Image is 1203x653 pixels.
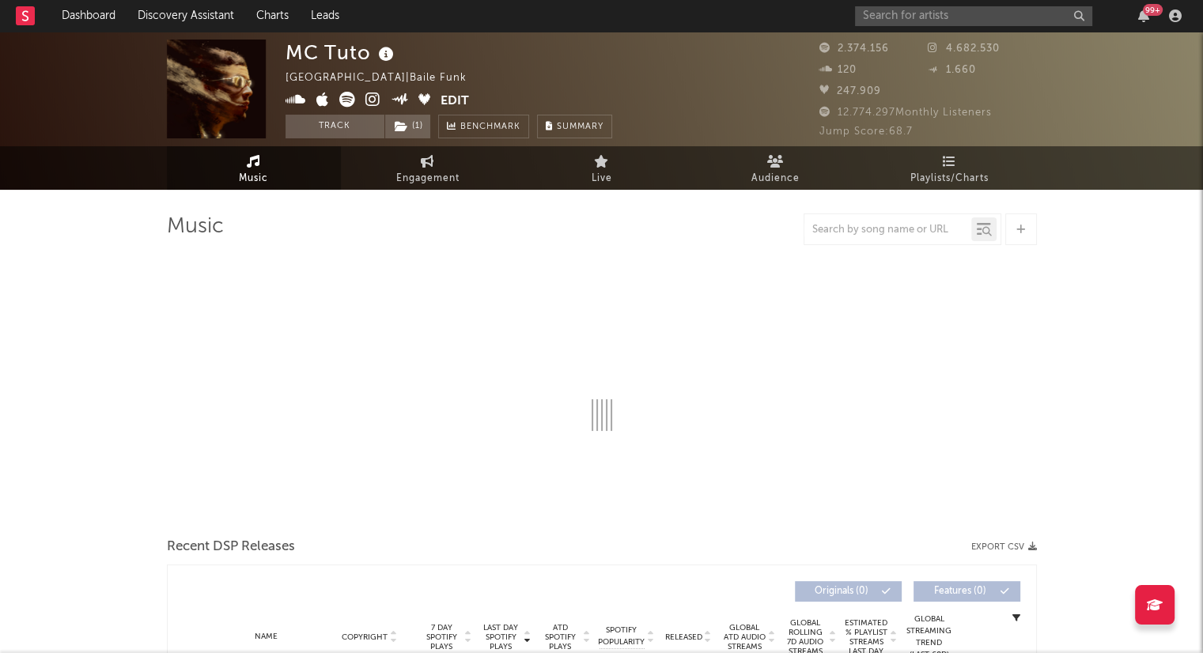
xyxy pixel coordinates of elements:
[819,43,889,54] span: 2.374.156
[598,625,645,648] span: Spotify Popularity
[804,224,971,236] input: Search by song name or URL
[341,146,515,190] a: Engagement
[592,169,612,188] span: Live
[441,92,469,111] button: Edit
[215,631,319,643] div: Name
[286,115,384,138] button: Track
[971,542,1037,552] button: Export CSV
[928,65,976,75] span: 1.660
[751,169,800,188] span: Audience
[539,623,581,651] span: ATD Spotify Plays
[819,108,992,118] span: 12.774.297 Monthly Listeners
[286,69,485,88] div: [GEOGRAPHIC_DATA] | Baile Funk
[924,587,997,596] span: Features ( 0 )
[385,115,430,138] button: (1)
[342,632,388,642] span: Copyright
[460,118,520,137] span: Benchmark
[855,6,1092,26] input: Search for artists
[795,581,902,602] button: Originals(0)
[863,146,1037,190] a: Playlists/Charts
[421,623,463,651] span: 7 Day Spotify Plays
[723,623,766,651] span: Global ATD Audio Streams
[239,169,268,188] span: Music
[286,40,398,66] div: MC Tuto
[1143,4,1163,16] div: 99 +
[819,65,857,75] span: 120
[557,123,603,131] span: Summary
[167,146,341,190] a: Music
[914,581,1020,602] button: Features(0)
[819,126,913,137] span: Jump Score: 68.7
[537,115,612,138] button: Summary
[480,623,522,651] span: Last Day Spotify Plays
[928,43,1000,54] span: 4.682.530
[396,169,460,188] span: Engagement
[384,115,431,138] span: ( 1 )
[665,632,702,642] span: Released
[438,115,529,138] a: Benchmark
[167,538,295,557] span: Recent DSP Releases
[1138,9,1149,22] button: 99+
[515,146,689,190] a: Live
[910,169,989,188] span: Playlists/Charts
[689,146,863,190] a: Audience
[819,86,881,96] span: 247.909
[805,587,878,596] span: Originals ( 0 )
